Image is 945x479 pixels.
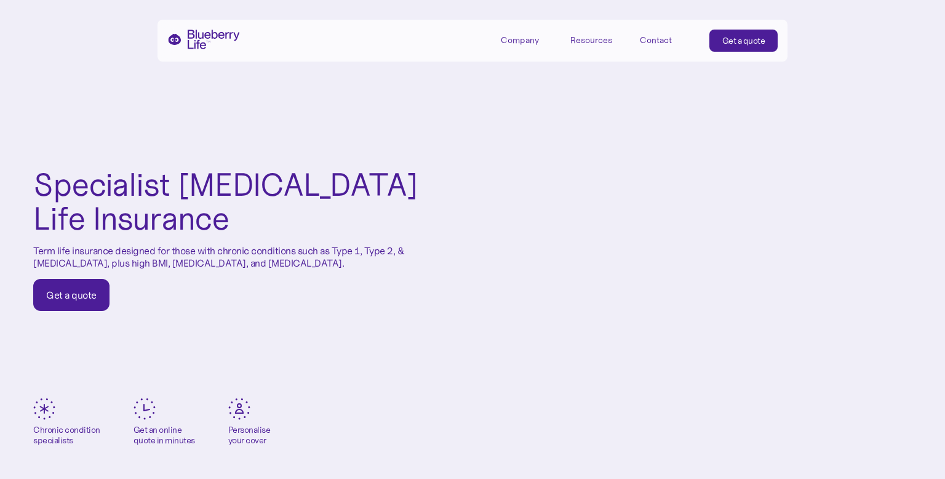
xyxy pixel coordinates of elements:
a: home [167,30,240,49]
div: Resources [570,30,626,50]
div: Resources [570,35,612,46]
div: Get a quote [722,34,765,47]
h1: Specialist [MEDICAL_DATA] Life Insurance [33,168,439,235]
a: Contact [640,30,695,50]
div: Get a quote [46,289,97,301]
a: Get a quote [709,30,778,52]
div: Company [501,35,539,46]
div: Contact [640,35,672,46]
p: Term life insurance designed for those with chronic conditions such as Type 1, Type 2, & [MEDICAL... [33,245,439,268]
div: Personalise your cover [228,425,271,446]
div: Chronic condition specialists [33,425,100,446]
a: Get a quote [33,279,110,311]
div: Company [501,30,556,50]
div: Get an online quote in minutes [134,425,195,446]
